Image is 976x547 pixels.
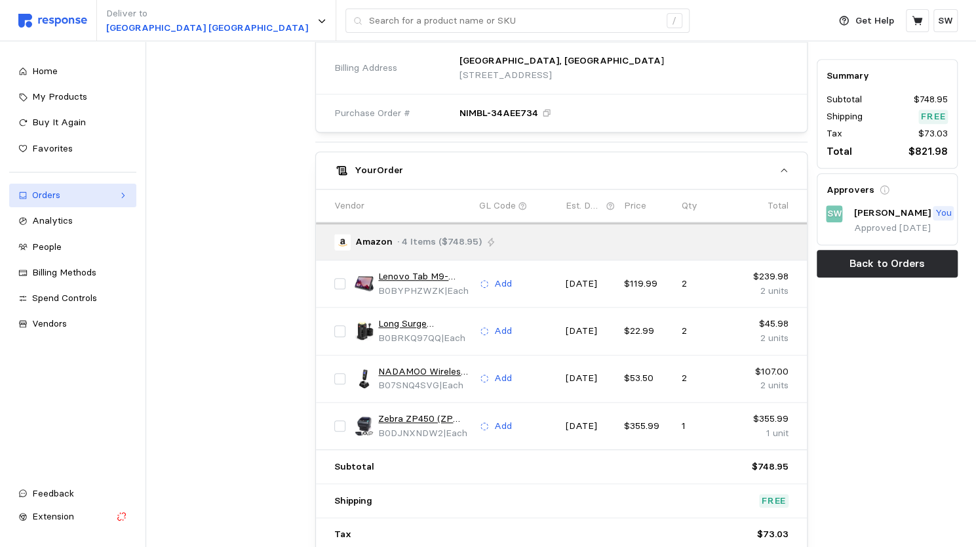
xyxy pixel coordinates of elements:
[739,284,788,298] p: 2 units
[827,207,842,222] p: SW
[378,270,469,284] a: Lenovo Tab M9-2023 - Tablet - Long Battery Life - 9" HD - Front 2MP & Rear 8MP Camera - 3GB Memor...
[459,68,663,83] p: [STREET_ADDRESS]
[378,317,469,331] a: Long Surge Protector Power Strip 16 FT Cord, PD20W USB C Power Strip Tower with Night Light, Exte...
[18,14,87,28] img: svg%3e
[9,261,136,285] a: Billing Methods
[32,487,74,499] span: Feedback
[566,324,614,338] p: [DATE]
[849,256,925,272] p: Back to Orders
[334,106,410,121] span: Purchase Order #
[908,144,948,160] p: $821.98
[854,222,948,236] p: Approved [DATE]
[566,371,614,386] p: [DATE]
[739,426,788,441] p: 1 unit
[827,127,842,142] p: Tax
[494,324,512,338] p: Add
[739,365,788,379] p: $107.00
[32,214,73,226] span: Analytics
[334,460,374,474] p: Subtotal
[355,163,403,177] h5: Your Order
[566,199,603,213] p: Est. Delivery
[566,277,614,291] p: [DATE]
[441,332,465,344] span: | Each
[378,365,469,379] a: NADAMOO Wireless Barcode Scanner Compatible with Bluetooth, with Charging Dock, Portable USB 1D B...
[682,277,730,291] p: 2
[9,60,136,83] a: Home
[682,324,730,338] p: 2
[32,142,73,154] span: Favorites
[355,369,374,388] img: 61R8X2SrKIL.__AC_SX300_SY300_QL70_FMwebp_.jpg
[739,331,788,346] p: 2 units
[757,527,789,542] p: $73.03
[316,152,807,189] button: YourOrder
[831,9,902,33] button: Get Help
[32,188,113,203] div: Orders
[378,379,439,391] span: B07SNQ4SVG
[355,321,374,340] img: 61i85uKfirL.__AC_SX300_SY300_QL70_FMwebp_.jpg
[566,419,614,434] p: [DATE]
[444,285,469,296] span: | Each
[9,85,136,109] a: My Products
[378,285,444,296] span: B0BYPHZWZK
[768,199,789,213] p: Total
[938,14,953,28] p: SW
[32,65,58,77] span: Home
[9,209,136,233] a: Analytics
[32,241,62,253] span: People
[479,371,513,386] button: Add
[355,416,374,436] img: 61MduDaiH+L._AC_SX466_.jpg
[355,274,374,293] img: 618mxQZWt1L._AC_SX679_.jpg
[739,317,788,331] p: $45.98
[378,412,469,426] a: Zebra ZP450 (ZP 450) Thermal Barcode Label Printer - 1 Year Warranty, USB, Serial, and Parallel C...
[827,110,863,125] p: Shipping
[494,371,512,386] p: Add
[494,419,512,434] p: Add
[914,93,948,108] p: $748.95
[378,332,441,344] span: B0BRKQ97QQ
[682,199,697,213] p: Qty
[827,70,948,83] h5: Summary
[933,9,958,32] button: SW
[682,371,730,386] p: 2
[479,276,513,292] button: Add
[9,111,136,134] a: Buy It Again
[459,106,537,121] p: NIMBL-34AEE734
[334,527,351,542] p: Tax
[667,13,682,29] div: /
[443,427,467,439] span: | Each
[334,494,372,508] p: Shipping
[921,110,946,125] p: Free
[9,137,136,161] a: Favorites
[459,54,663,68] p: [GEOGRAPHIC_DATA], [GEOGRAPHIC_DATA]
[624,371,673,386] p: $53.50
[9,505,136,529] button: Extension
[827,93,862,108] p: Subtotal
[32,116,86,128] span: Buy It Again
[739,270,788,284] p: $239.98
[9,312,136,336] a: Vendors
[32,91,87,102] span: My Products
[9,287,136,310] a: Spend Controls
[479,323,513,339] button: Add
[334,61,397,75] span: Billing Address
[355,235,393,249] p: Amazon
[855,14,894,28] p: Get Help
[397,235,482,249] p: · 4 Items ($748.95)
[106,21,308,35] p: [GEOGRAPHIC_DATA] [GEOGRAPHIC_DATA]
[479,199,516,213] p: GL Code
[479,418,513,434] button: Add
[32,292,97,304] span: Spend Controls
[32,510,74,522] span: Extension
[854,207,931,221] p: [PERSON_NAME]
[624,199,646,213] p: Price
[378,427,443,439] span: B0DJNXNDW2
[439,379,463,391] span: | Each
[918,127,948,142] p: $73.03
[817,251,958,278] button: Back to Orders
[9,235,136,259] a: People
[624,277,673,291] p: $119.99
[624,419,673,434] p: $355.99
[369,9,659,33] input: Search for a product name or SKU
[106,7,308,21] p: Deliver to
[682,419,730,434] p: 1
